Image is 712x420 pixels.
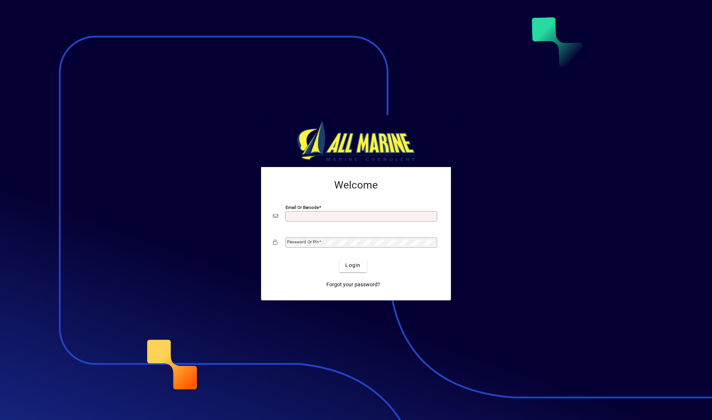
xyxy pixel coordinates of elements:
[339,259,366,272] button: Login
[286,204,319,210] mat-label: Email or Barcode
[323,278,383,291] a: Forgot your password?
[326,281,380,289] span: Forgot your password?
[273,179,439,191] h2: Welcome
[287,239,319,244] mat-label: Password or Pin
[345,261,360,269] span: Login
